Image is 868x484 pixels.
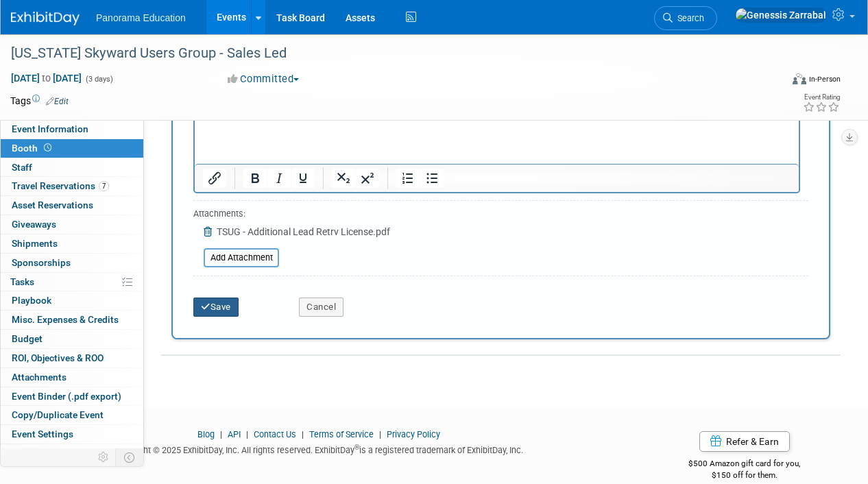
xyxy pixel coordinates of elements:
a: Logs [1,444,143,463]
div: Event Format [719,71,841,92]
a: Attachments [1,368,143,387]
span: Panorama Education [96,12,186,23]
a: Asset Reservations [1,196,143,215]
a: Playbook [1,291,143,310]
button: Bullet list [420,169,444,188]
a: Travel Reservations7 [1,177,143,195]
td: Toggle Event Tabs [116,448,144,466]
a: Copy/Duplicate Event [1,406,143,424]
div: [US_STATE] Skyward Users Group - Sales Led [6,41,770,66]
span: Tasks [10,276,34,287]
button: Superscript [356,169,379,188]
span: Shipments [12,238,58,249]
span: Event Information [12,123,88,134]
button: Subscript [332,169,355,188]
span: Misc. Expenses & Credits [12,314,119,325]
a: Terms of Service [309,429,374,439]
div: Attachments: [193,208,390,223]
span: Travel Reservations [12,180,109,191]
img: Format-Inperson.png [793,73,806,84]
a: Event Binder (.pdf export) [1,387,143,406]
div: Event Rating [803,94,840,101]
span: Search [673,13,704,23]
a: Edit [46,97,69,106]
span: | [376,429,385,439]
a: Privacy Policy [387,429,440,439]
div: $500 Amazon gift card for you, [649,449,841,481]
span: Giveaways [12,219,56,230]
a: API [228,429,241,439]
div: Copyright © 2025 ExhibitDay, Inc. All rights reserved. ExhibitDay is a registered trademark of Ex... [10,441,628,457]
a: Tasks [1,273,143,291]
button: Insert/edit link [203,169,226,188]
span: | [217,429,226,439]
a: Blog [197,429,215,439]
a: ROI, Objectives & ROO [1,349,143,367]
button: Save [193,298,239,317]
span: | [298,429,307,439]
span: ROI, Objectives & ROO [12,352,104,363]
a: Contact Us [254,429,296,439]
a: Shipments [1,234,143,253]
div: In-Person [808,74,841,84]
button: Cancel [299,298,343,317]
span: Attachments [12,372,67,383]
span: Sponsorships [12,257,71,268]
span: Booth [12,143,54,154]
a: Event Information [1,120,143,138]
span: Asset Reservations [12,199,93,210]
span: [DATE] [DATE] [10,72,82,84]
a: Search [654,6,717,30]
button: Numbered list [396,169,420,188]
a: Event Settings [1,425,143,444]
sup: ® [354,444,359,451]
span: Staff [12,162,32,173]
a: Booth [1,139,143,158]
button: Italic [267,169,291,188]
a: Misc. Expenses & Credits [1,311,143,329]
span: Event Settings [12,428,73,439]
span: Booth not reserved yet [41,143,54,153]
span: Logs [12,448,32,459]
img: Genessis Zarrabal [735,8,827,23]
span: | [243,429,252,439]
span: TSUG - Additional Lead Retrv License.pdf [217,226,390,237]
span: Budget [12,333,43,344]
a: Giveaways [1,215,143,234]
button: Bold [243,169,267,188]
a: Budget [1,330,143,348]
span: to [40,73,53,84]
button: Underline [291,169,315,188]
td: Tags [10,94,69,108]
span: Copy/Duplicate Event [12,409,104,420]
button: Committed [223,72,304,86]
span: 7 [99,181,109,191]
a: Staff [1,158,143,177]
span: Event Binder (.pdf export) [12,391,121,402]
td: Personalize Event Tab Strip [92,448,116,466]
img: ExhibitDay [11,12,80,25]
iframe: Rich Text Area [195,111,799,164]
a: Refer & Earn [699,431,790,452]
a: Sponsorships [1,254,143,272]
span: Playbook [12,295,51,306]
div: $150 off for them. [649,470,841,481]
span: (3 days) [84,75,113,84]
